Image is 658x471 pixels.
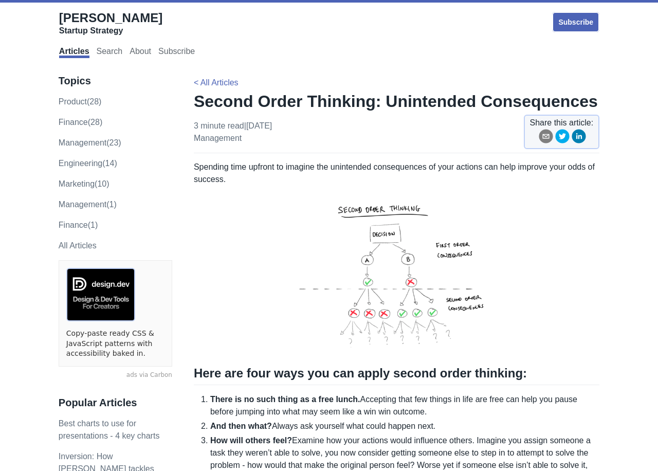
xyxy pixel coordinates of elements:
span: Share this article: [530,117,594,129]
a: Subscribe [158,47,195,58]
a: Finance(1) [59,221,98,229]
button: linkedin [572,129,586,147]
strong: There is no such thing as a free lunch. [210,395,360,404]
a: Copy‑paste ready CSS & JavaScript patterns with accessibility baked in. [66,329,164,359]
h3: Topics [59,75,172,87]
h1: Second Order Thinking: Unintended Consequences [194,91,599,112]
span: [PERSON_NAME] [59,11,162,25]
button: email [539,129,553,147]
a: Search [97,47,123,58]
p: 3 minute read | [DATE] [194,120,272,144]
button: twitter [555,129,570,147]
a: finance(28) [59,118,102,126]
strong: How will others feel? [210,436,292,445]
a: product(28) [59,97,102,106]
a: < All Articles [194,78,239,87]
a: About [130,47,151,58]
img: second order [271,194,522,353]
a: Subscribe [552,12,599,32]
a: Articles [59,47,89,58]
a: marketing(10) [59,179,109,188]
a: management(23) [59,138,121,147]
h2: Here are four ways you can apply second order thinking: [194,366,599,385]
a: Best charts to use for presentations - 4 key charts [59,419,160,440]
a: All Articles [59,241,97,250]
a: engineering(14) [59,159,117,168]
a: ads via Carbon [59,371,172,380]
strong: And then what? [210,422,272,430]
img: ads via Carbon [66,268,135,321]
h3: Popular Articles [59,396,172,409]
a: Management(1) [59,200,117,209]
a: [PERSON_NAME]Startup Strategy [59,10,162,36]
p: Spending time upfront to imagine the unintended consequences of your actions can help improve you... [194,161,599,186]
a: management [194,134,242,142]
li: Accepting that few things in life are free can help you pause before jumping into what may seem l... [210,393,599,418]
div: Startup Strategy [59,26,162,36]
li: Always ask yourself what could happen next. [210,420,599,432]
